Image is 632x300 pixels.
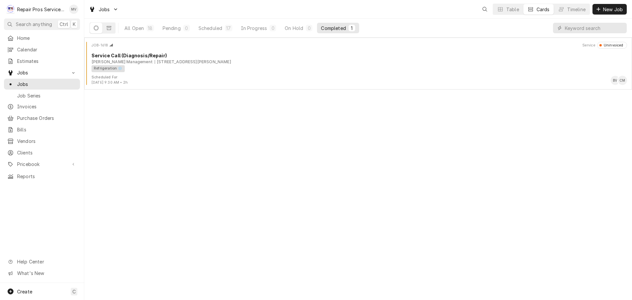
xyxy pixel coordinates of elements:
span: What's New [17,270,76,277]
a: Go to Help Center [4,256,80,267]
div: 17 [226,25,231,32]
div: Repair Pros Services Inc [17,6,66,13]
div: Completed [321,25,346,32]
span: Calendar [17,46,77,53]
span: Ctrl [60,21,68,28]
div: Mindy Volker's Avatar [69,5,78,14]
div: Object Extra Context Footer Label [92,75,128,80]
span: Job Series [17,92,77,99]
span: Search anything [16,21,52,28]
div: 0 [185,25,189,32]
span: Invoices [17,103,77,110]
a: Jobs [4,79,80,90]
div: Object ID [92,43,108,48]
div: 18 [148,25,152,32]
div: Card Body [87,52,629,72]
button: Open search [480,4,490,14]
span: Jobs [99,6,110,13]
div: Object Title [92,52,627,59]
span: Jobs [17,69,67,76]
a: Go to Jobs [86,4,121,15]
div: Card Footer Primary Content [611,76,627,85]
span: Create [17,289,32,294]
div: Object Extra Context Header [582,43,595,48]
div: Card Header [87,42,629,48]
span: K [73,21,76,28]
span: Bills [17,126,77,133]
div: 0 [271,25,275,32]
span: Vendors [17,138,77,145]
div: Card Header Primary Content [92,42,113,48]
div: In Progress [241,25,267,32]
a: Bills [4,124,80,135]
div: Repair Pros Services Inc's Avatar [6,5,15,14]
span: Clients [17,149,77,156]
div: CM [618,76,627,85]
div: Object Status [597,42,627,48]
div: Colten McCurry's Avatar [618,76,627,85]
span: C [72,288,76,295]
div: Card Footer Extra Context [92,75,128,85]
div: Brian Volker's Avatar [611,76,620,85]
a: Job Series [4,90,80,101]
div: Table [506,6,519,13]
span: New Job [602,6,624,13]
a: Go to Jobs [4,67,80,78]
input: Keyword search [565,23,623,33]
span: Jobs [17,81,77,88]
div: R [6,5,15,14]
a: Go to Pricebook [4,159,80,170]
span: Purchase Orders [17,115,77,122]
div: On Hold [285,25,303,32]
div: Cards [537,6,550,13]
div: Card Header Secondary Content [582,42,627,48]
div: Object Subtext Primary [92,59,153,65]
a: Reports [4,171,80,182]
div: Card Footer [87,75,629,85]
a: Vendors [4,136,80,147]
div: Object Extra Context Footer Value [92,80,128,85]
div: Refrigeration ❄️ [92,65,125,72]
div: Uninvoiced [602,43,623,48]
a: Home [4,33,80,43]
span: [DATE] 9:30 AM • 2h [92,80,128,85]
span: Home [17,35,77,41]
div: Object Tag List [92,65,625,72]
span: Reports [17,173,77,180]
a: Purchase Orders [4,113,80,123]
div: 0 [307,25,311,32]
div: BV [611,76,620,85]
div: 1 [350,25,354,32]
span: Estimates [17,58,77,65]
a: Clients [4,147,80,158]
span: Pricebook [17,161,67,168]
a: Invoices [4,101,80,112]
div: Object Subtext [92,59,627,65]
div: Timeline [567,6,586,13]
a: Go to What's New [4,268,80,279]
button: New Job [592,4,627,14]
span: Help Center [17,258,76,265]
div: Object Subtext Secondary [155,59,231,65]
div: All Open [124,25,144,32]
a: Estimates [4,56,80,67]
div: Scheduled [198,25,222,32]
a: Calendar [4,44,80,55]
div: MV [69,5,78,14]
button: Search anythingCtrlK [4,18,80,30]
div: Job Card: JOB-1618 [84,38,632,90]
div: Pending [163,25,181,32]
